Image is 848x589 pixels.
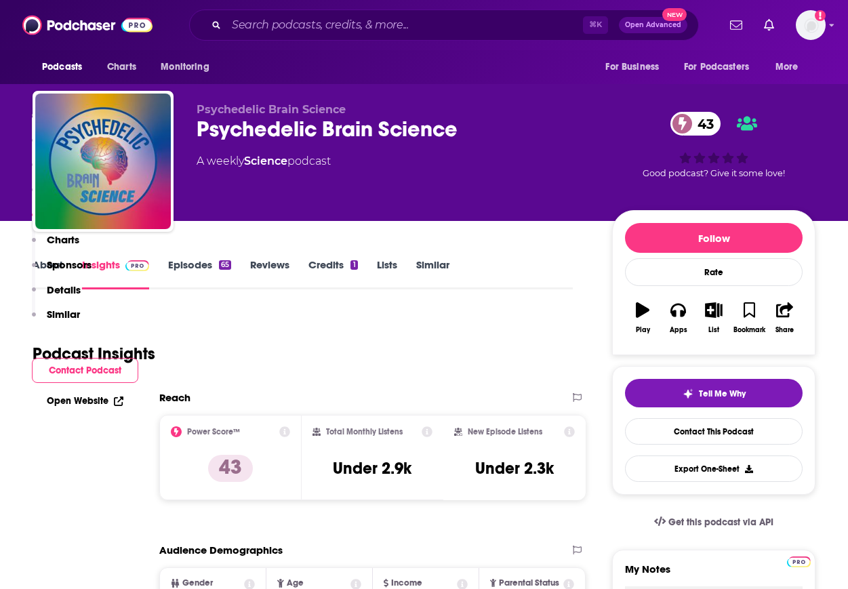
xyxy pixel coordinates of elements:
[733,326,765,334] div: Bookmark
[107,58,136,77] span: Charts
[796,10,826,40] button: Show profile menu
[699,388,746,399] span: Tell Me Why
[675,54,769,80] button: open menu
[605,58,659,77] span: For Business
[660,293,695,342] button: Apps
[208,455,253,482] p: 43
[662,8,687,21] span: New
[350,260,357,270] div: 1
[47,283,81,296] p: Details
[475,458,554,479] h3: Under 2.3k
[161,58,209,77] span: Monitoring
[670,112,721,136] a: 43
[583,16,608,34] span: ⌘ K
[391,579,422,588] span: Income
[619,17,687,33] button: Open AdvancedNew
[159,391,190,404] h2: Reach
[32,283,81,308] button: Details
[625,455,803,482] button: Export One-Sheet
[766,54,815,80] button: open menu
[187,427,240,436] h2: Power Score™
[468,427,542,436] h2: New Episode Listens
[787,556,811,567] img: Podchaser Pro
[683,388,693,399] img: tell me why sparkle
[22,12,153,38] img: Podchaser - Follow, Share and Rate Podcasts
[98,54,144,80] a: Charts
[168,258,231,289] a: Episodes65
[35,94,171,229] img: Psychedelic Brain Science
[47,258,92,271] p: Sponsors
[696,293,731,342] button: List
[787,554,811,567] a: Pro website
[625,379,803,407] button: tell me why sparkleTell Me Why
[197,103,346,116] span: Psychedelic Brain Science
[197,153,331,169] div: A weekly podcast
[796,10,826,40] img: User Profile
[32,358,138,383] button: Contact Podcast
[625,223,803,253] button: Follow
[625,258,803,286] div: Rate
[625,563,803,586] label: My Notes
[670,326,687,334] div: Apps
[159,544,283,556] h2: Audience Demographics
[189,9,699,41] div: Search podcasts, credits, & more...
[244,155,287,167] a: Science
[47,395,123,407] a: Open Website
[182,579,213,588] span: Gender
[308,258,357,289] a: Credits1
[32,258,92,283] button: Sponsors
[643,506,784,539] a: Get this podcast via API
[802,543,834,575] iframe: Intercom live chat
[33,54,100,80] button: open menu
[377,258,397,289] a: Lists
[625,293,660,342] button: Play
[767,293,803,342] button: Share
[775,58,799,77] span: More
[625,22,681,28] span: Open Advanced
[226,14,583,36] input: Search podcasts, credits, & more...
[759,14,780,37] a: Show notifications dropdown
[684,112,721,136] span: 43
[326,427,403,436] h2: Total Monthly Listens
[416,258,449,289] a: Similar
[796,10,826,40] span: Logged in as ebolden
[250,258,289,289] a: Reviews
[668,516,773,528] span: Get this podcast via API
[684,58,749,77] span: For Podcasters
[499,579,559,588] span: Parental Status
[725,14,748,37] a: Show notifications dropdown
[333,458,411,479] h3: Under 2.9k
[731,293,767,342] button: Bookmark
[151,54,226,80] button: open menu
[643,168,785,178] span: Good podcast? Give it some love!
[612,103,815,187] div: 43Good podcast? Give it some love!
[775,326,794,334] div: Share
[47,308,80,321] p: Similar
[596,54,676,80] button: open menu
[708,326,719,334] div: List
[219,260,231,270] div: 65
[815,10,826,21] svg: Add a profile image
[625,418,803,445] a: Contact This Podcast
[32,308,80,333] button: Similar
[42,58,82,77] span: Podcasts
[287,579,304,588] span: Age
[636,326,650,334] div: Play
